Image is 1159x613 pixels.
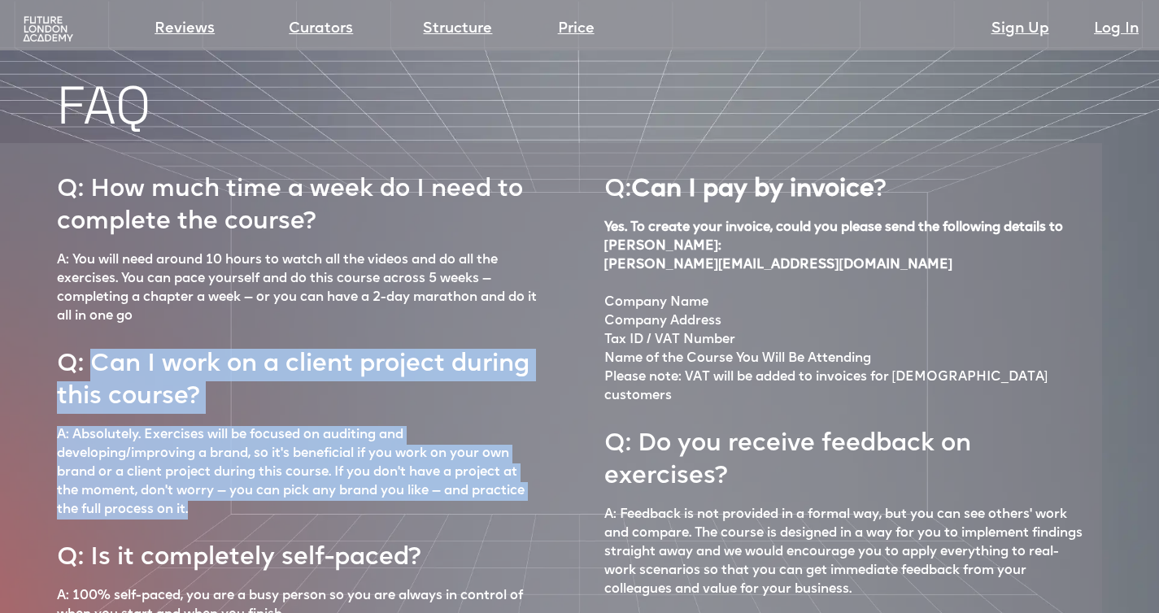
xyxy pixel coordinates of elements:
p: A: Feedback is not provided in a formal way, but you can see others' work and compare. The course... [604,506,1087,599]
img: website_grey.svg [26,42,39,55]
a: Structure [423,18,492,41]
a: Reviews [155,18,215,41]
h2: Q: How much time a week do I need to complete the course? [57,159,539,239]
h2: Q: ? [604,159,886,207]
div: Keywords by Traffic [180,96,274,107]
h2: Q: Is it completely self-paced? [57,528,420,575]
img: logo_orange.svg [26,26,39,39]
a: Curators [289,18,353,41]
p: A: You will need around 10 hours to watch all the videos and do all the exercises. You can pace y... [57,251,539,326]
h2: Q: Do you receive feedback on exercises? [604,414,1087,493]
p: A: Absolutely. Exercises will be focused on auditing and developing/improving a brand, so it's be... [57,426,539,520]
img: tab_domain_overview_orange.svg [44,94,57,107]
img: tab_keywords_by_traffic_grey.svg [162,94,175,107]
a: Sign Up [991,18,1049,41]
div: Domain: [DOMAIN_NAME] [42,42,179,55]
strong: Yes. To create your invoice, could you please send the following details to [PERSON_NAME]: [604,221,1063,253]
h1: FAQ [57,80,1159,131]
p: Company Name Company Address Tax ID / VAT Number Name of the Course You Will Be Attending Please ... [604,219,1087,406]
strong: [PERSON_NAME][EMAIL_ADDRESS][DOMAIN_NAME] ‍ [604,259,953,272]
div: Domain Overview [62,96,146,107]
h2: Q: Can I work on a client project during this course? [57,334,539,414]
div: v 4.0.25 [46,26,80,39]
a: Log In [1094,18,1139,41]
strong: Can I pay by invoice [631,177,874,202]
a: Price [558,18,595,41]
a: [PERSON_NAME][EMAIL_ADDRESS][DOMAIN_NAME]‍ [604,256,1087,293]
